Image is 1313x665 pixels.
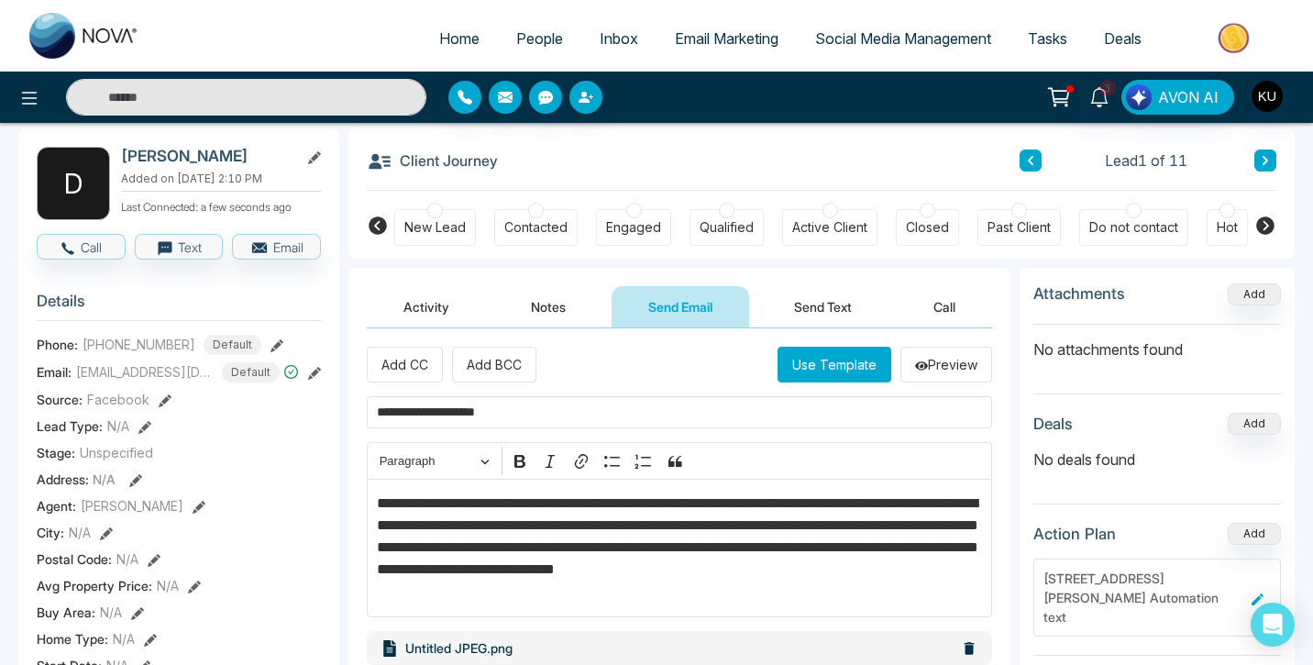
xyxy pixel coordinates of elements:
a: Email Marketing [656,21,797,56]
span: Stage: [37,443,75,462]
span: Deals [1104,29,1142,48]
button: Send Email [612,286,749,327]
span: N/A [107,416,129,436]
span: Add [1228,285,1281,301]
button: Notes [494,286,602,327]
a: 3 [1077,80,1121,112]
img: Market-place.gif [1169,17,1302,59]
span: Email Marketing [675,29,778,48]
span: Unspecified [80,443,153,462]
button: Preview [900,347,992,382]
span: Tasks [1028,29,1067,48]
button: Add CC [367,347,443,382]
span: People [516,29,563,48]
span: N/A [93,471,116,487]
div: Past Client [988,218,1051,237]
span: N/A [100,603,122,622]
h3: Deals [1033,415,1073,433]
h3: Action Plan [1033,525,1116,543]
span: Avg Property Price : [37,576,152,595]
div: D [37,147,110,220]
button: Add [1228,523,1281,545]
span: [PHONE_NUMBER] [83,335,195,354]
button: Text [135,234,224,260]
span: Paragraph [380,450,475,472]
p: Untitled JPEG.png [405,638,954,658]
span: City : [37,523,64,542]
span: N/A [116,549,138,569]
a: Home [421,21,498,56]
button: Add [1228,413,1281,435]
span: N/A [69,523,91,542]
span: Lead 1 of 11 [1105,150,1187,172]
h3: Details [37,292,321,320]
img: Nova CRM Logo [29,13,139,59]
img: Lead Flow [1126,84,1152,110]
p: No attachments found [1033,325,1281,360]
span: Source: [37,390,83,409]
span: Agent: [37,496,76,515]
div: Open Intercom Messenger [1251,603,1295,647]
a: Inbox [581,21,656,56]
span: N/A [113,629,135,648]
button: Email [232,234,321,260]
div: Editor toolbar [367,442,992,478]
h2: [PERSON_NAME] [121,147,292,165]
p: Last Connected: a few seconds ago [121,195,321,216]
span: Postal Code : [37,549,112,569]
span: 3 [1099,80,1116,96]
span: Social Media Management [815,29,991,48]
span: [PERSON_NAME] [81,496,183,515]
div: Hot [1217,218,1238,237]
button: Activity [367,286,486,327]
span: [EMAIL_ADDRESS][DOMAIN_NAME] [76,362,214,382]
span: Email: [37,362,72,382]
a: Deals [1086,21,1160,56]
p: No deals found [1033,449,1281,471]
img: User Avatar [1252,81,1283,112]
span: Phone: [37,335,78,354]
span: Address: [37,470,116,489]
button: Add BCC [452,347,536,382]
a: People [498,21,581,56]
a: Social Media Management [797,21,1010,56]
a: Tasks [1010,21,1086,56]
button: Add [1228,283,1281,305]
span: AVON AI [1158,86,1219,108]
span: Buy Area : [37,603,95,622]
div: Closed [906,218,949,237]
button: Send Text [757,286,888,327]
span: Home Type : [37,629,108,648]
button: Paragraph [371,447,498,475]
span: Inbox [600,29,638,48]
div: Editor editing area: main [367,479,992,617]
span: Facebook [87,390,149,409]
span: Home [439,29,480,48]
button: Call [897,286,992,327]
span: Default [204,335,261,355]
div: Contacted [504,218,568,237]
span: Lead Type: [37,416,103,436]
span: N/A [157,576,179,595]
p: Added on [DATE] 2:10 PM [121,171,321,187]
div: Active Client [792,218,867,237]
span: Default [222,362,280,382]
div: Do not contact [1089,218,1178,237]
button: Use Template [778,347,891,382]
button: Call [37,234,126,260]
div: New Lead [404,218,466,237]
div: [STREET_ADDRESS][PERSON_NAME] Automation text [1043,569,1244,626]
h3: Attachments [1033,284,1125,303]
h3: Client Journey [367,147,498,174]
button: AVON AI [1121,80,1234,115]
div: Qualified [700,218,754,237]
div: Engaged [606,218,661,237]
